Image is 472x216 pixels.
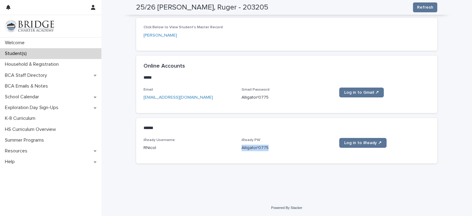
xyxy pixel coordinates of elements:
[271,206,302,210] a: Powered By Stacker
[242,88,269,92] span: Gmail Password
[2,148,32,154] p: Resources
[144,138,175,142] span: iReady Username
[2,116,40,121] p: K-8 Curriculum
[242,138,260,142] span: iReady PW
[144,26,223,29] span: Click Below to View Student's Master Record
[144,88,153,92] span: Email
[2,94,44,100] p: School Calendar
[144,63,185,70] h2: Online Accounts
[2,83,53,89] p: BCA Emails & Notes
[2,105,63,111] p: Exploration Day Sign-Ups
[136,3,268,12] h2: 25/26 [PERSON_NAME], Ruger - 203205
[242,145,332,151] p: Alligator!0775
[2,51,32,57] p: Student(s)
[2,61,64,67] p: Household & Registration
[344,90,379,95] span: Log in to Gmail ↗
[339,138,387,148] a: Log in to iReady ↗
[339,88,384,97] a: Log in to Gmail ↗
[413,2,437,12] button: Refresh
[417,4,433,10] span: Refresh
[2,127,61,132] p: HS Curriculum Overview
[344,141,382,145] span: Log in to iReady ↗
[2,159,20,165] p: Help
[2,73,52,78] p: BCA Staff Directory
[242,94,332,101] p: Alligator!0775
[144,145,234,151] p: RNicol
[144,95,213,100] a: [EMAIL_ADDRESS][DOMAIN_NAME]
[5,20,54,32] img: V1C1m3IdTEidaUdm9Hs0
[144,32,177,39] a: [PERSON_NAME]
[2,137,49,143] p: Summer Programs
[2,40,29,46] p: Welcome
